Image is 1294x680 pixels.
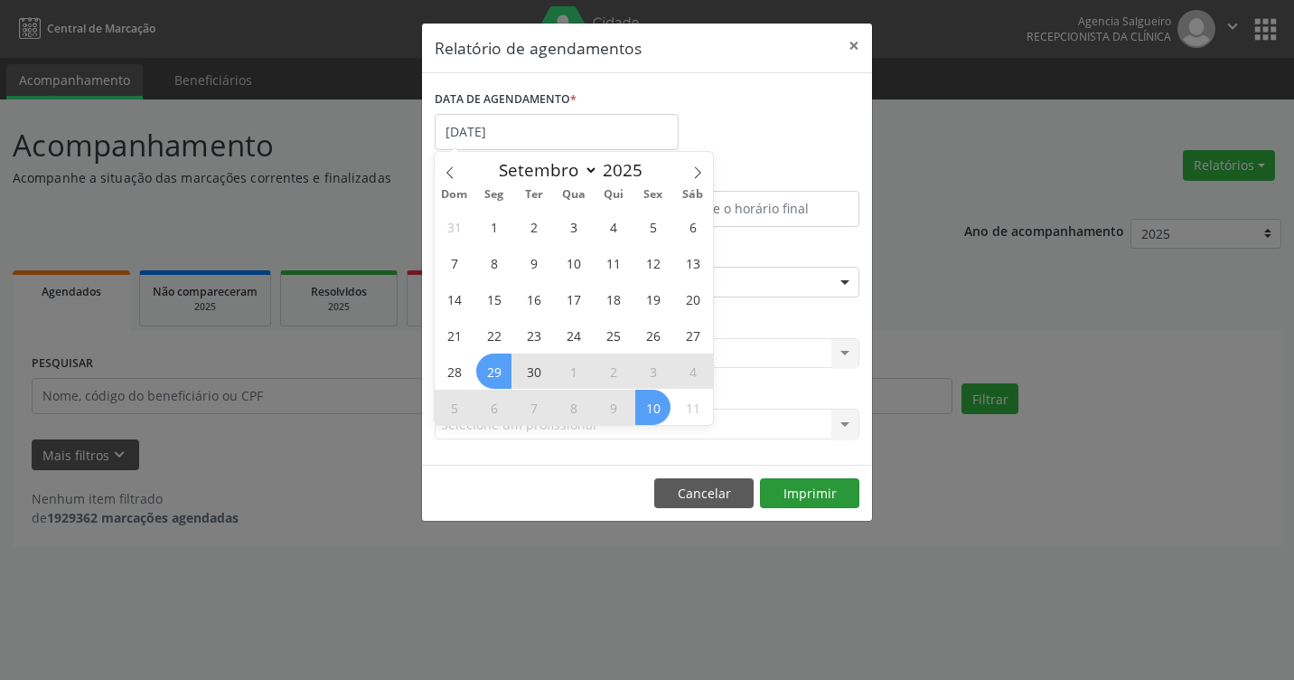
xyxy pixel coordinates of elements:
[675,245,710,280] span: Setembro 13, 2025
[476,317,511,353] span: Setembro 22, 2025
[675,281,710,316] span: Setembro 20, 2025
[516,209,551,244] span: Setembro 2, 2025
[514,189,554,201] span: Ter
[635,317,670,353] span: Setembro 26, 2025
[836,24,872,68] button: Close
[635,209,670,244] span: Setembro 5, 2025
[595,317,631,353] span: Setembro 25, 2025
[436,390,472,425] span: Outubro 5, 2025
[595,209,631,244] span: Setembro 4, 2025
[673,189,713,201] span: Sáb
[436,245,472,280] span: Setembro 7, 2025
[675,354,710,389] span: Outubro 4, 2025
[554,189,594,201] span: Qua
[675,317,710,353] span: Setembro 27, 2025
[436,209,472,244] span: Agosto 31, 2025
[490,157,598,183] select: Month
[635,354,670,389] span: Outubro 3, 2025
[595,245,631,280] span: Setembro 11, 2025
[633,189,673,201] span: Sex
[675,209,710,244] span: Setembro 6, 2025
[435,36,642,60] h5: Relatório de agendamentos
[675,390,710,425] span: Outubro 11, 2025
[598,158,658,182] input: Year
[516,390,551,425] span: Outubro 7, 2025
[556,245,591,280] span: Setembro 10, 2025
[635,390,670,425] span: Outubro 10, 2025
[476,209,511,244] span: Setembro 1, 2025
[556,354,591,389] span: Outubro 1, 2025
[595,354,631,389] span: Outubro 2, 2025
[760,478,859,509] button: Imprimir
[556,390,591,425] span: Outubro 8, 2025
[516,245,551,280] span: Setembro 9, 2025
[436,317,472,353] span: Setembro 21, 2025
[556,317,591,353] span: Setembro 24, 2025
[476,281,511,316] span: Setembro 15, 2025
[516,317,551,353] span: Setembro 23, 2025
[652,163,859,191] label: ATÉ
[595,281,631,316] span: Setembro 18, 2025
[516,281,551,316] span: Setembro 16, 2025
[474,189,514,201] span: Seg
[654,478,754,509] button: Cancelar
[516,354,551,389] span: Setembro 30, 2025
[435,114,679,150] input: Selecione uma data ou intervalo
[635,281,670,316] span: Setembro 19, 2025
[556,281,591,316] span: Setembro 17, 2025
[652,191,859,227] input: Selecione o horário final
[476,354,511,389] span: Setembro 29, 2025
[436,281,472,316] span: Setembro 14, 2025
[435,189,474,201] span: Dom
[436,354,472,389] span: Setembro 28, 2025
[476,390,511,425] span: Outubro 6, 2025
[556,209,591,244] span: Setembro 3, 2025
[635,245,670,280] span: Setembro 12, 2025
[594,189,633,201] span: Qui
[595,390,631,425] span: Outubro 9, 2025
[435,86,577,114] label: DATA DE AGENDAMENTO
[476,245,511,280] span: Setembro 8, 2025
